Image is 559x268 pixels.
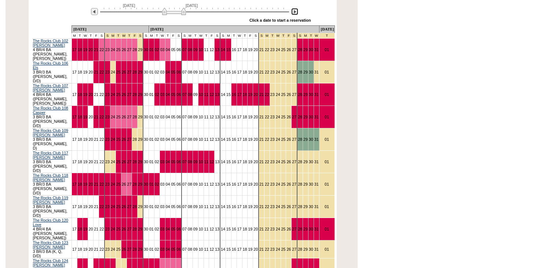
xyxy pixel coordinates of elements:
a: 26 [286,115,291,119]
a: 20 [253,92,258,97]
a: 25 [116,137,121,142]
a: 19 [83,47,88,52]
a: 24 [111,137,115,142]
a: 09 [193,70,198,74]
a: 08 [188,160,192,164]
a: 01 [149,70,154,74]
a: 21 [259,160,264,164]
a: 09 [193,160,198,164]
a: 30 [309,137,313,142]
a: 19 [248,70,252,74]
a: 04 [166,47,170,52]
a: 18 [243,92,247,97]
a: 24 [276,92,280,97]
a: 28 [298,92,302,97]
a: 07 [182,47,187,52]
a: 28 [132,92,137,97]
a: 29 [138,182,142,186]
a: 02 [155,115,159,119]
a: 21 [94,160,98,164]
a: 01 [325,137,329,142]
a: 04 [166,137,170,142]
a: 22 [99,70,104,74]
a: 27 [127,70,132,74]
a: 07 [182,160,187,164]
a: 18 [78,70,82,74]
a: 20 [88,115,93,119]
a: 10 [199,47,203,52]
a: 28 [298,137,302,142]
a: 28 [298,160,302,164]
a: 18 [243,137,247,142]
a: 28 [132,70,137,74]
a: 30 [144,92,148,97]
a: 15 [226,115,231,119]
a: 02 [155,92,159,97]
a: 22 [265,160,269,164]
a: 23 [270,47,275,52]
a: 25 [281,137,286,142]
a: 23 [105,160,110,164]
a: 29 [303,47,308,52]
a: 26 [286,47,291,52]
a: 24 [276,115,280,119]
a: The Rocks Club 108 Casper [33,106,69,115]
a: 02 [155,160,159,164]
a: 01 [325,92,329,97]
a: 16 [232,115,236,119]
a: 21 [94,137,98,142]
a: 24 [276,47,280,52]
a: 12 [209,160,214,164]
a: 13 [215,47,219,52]
a: 06 [176,92,181,97]
a: 01 [149,47,154,52]
a: 28 [298,70,302,74]
a: 21 [94,115,98,119]
a: 31 [314,47,319,52]
a: 23 [270,160,275,164]
a: 20 [253,115,258,119]
a: 28 [132,115,137,119]
a: 28 [132,182,137,186]
a: 02 [155,137,159,142]
a: 29 [303,70,308,74]
a: 30 [144,47,148,52]
a: 19 [83,70,88,74]
a: 14 [221,115,225,119]
a: 30 [144,182,148,186]
a: 01 [149,137,154,142]
a: 31 [314,92,319,97]
a: 16 [232,137,236,142]
a: 28 [132,137,137,142]
a: 07 [182,70,187,74]
a: 24 [111,92,115,97]
a: 08 [188,137,192,142]
a: 20 [253,160,258,164]
a: 23 [105,47,110,52]
a: 31 [314,137,319,142]
a: 10 [199,115,203,119]
a: 31 [314,115,319,119]
a: 15 [226,92,231,97]
a: 03 [160,47,165,52]
a: 25 [281,92,286,97]
a: 25 [281,115,286,119]
a: 13 [215,70,219,74]
a: 08 [188,47,192,52]
a: 02 [155,47,159,52]
a: 20 [88,182,93,186]
a: The Rocks Club 118 [PERSON_NAME] [33,173,69,182]
a: 20 [88,160,93,164]
a: 26 [286,160,291,164]
a: 17 [237,115,242,119]
a: 08 [188,115,192,119]
a: 07 [182,92,187,97]
a: 20 [88,47,93,52]
a: 17 [72,137,77,142]
a: 11 [204,137,209,142]
a: 17 [72,115,77,119]
a: 12 [209,92,214,97]
a: 21 [259,92,264,97]
a: 17 [237,160,242,164]
a: 22 [265,137,269,142]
